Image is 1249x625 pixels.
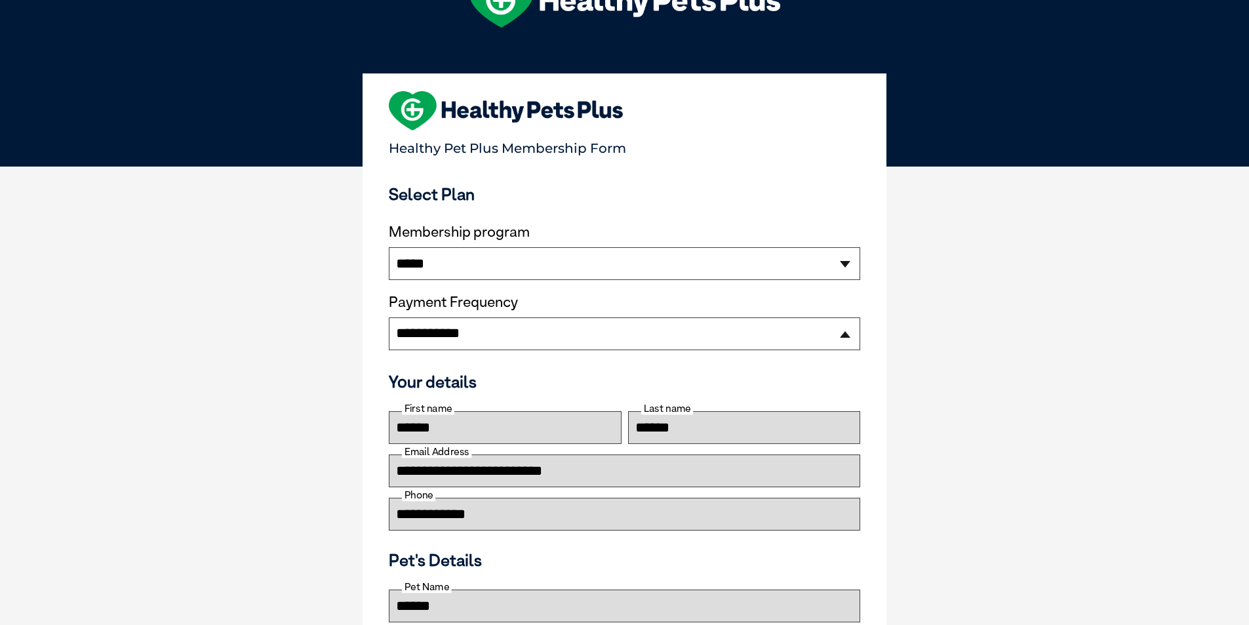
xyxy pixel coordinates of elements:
h3: Your details [389,372,860,392]
label: Last name [641,403,693,414]
p: Healthy Pet Plus Membership Form [389,134,860,156]
label: Email Address [402,446,471,458]
h3: Select Plan [389,184,860,204]
label: Phone [402,489,435,501]
h3: Pet's Details [384,550,865,570]
label: Payment Frequency [389,294,518,311]
img: heart-shape-hpp-logo-large.png [389,91,623,131]
label: First name [402,403,454,414]
label: Membership program [389,224,860,241]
